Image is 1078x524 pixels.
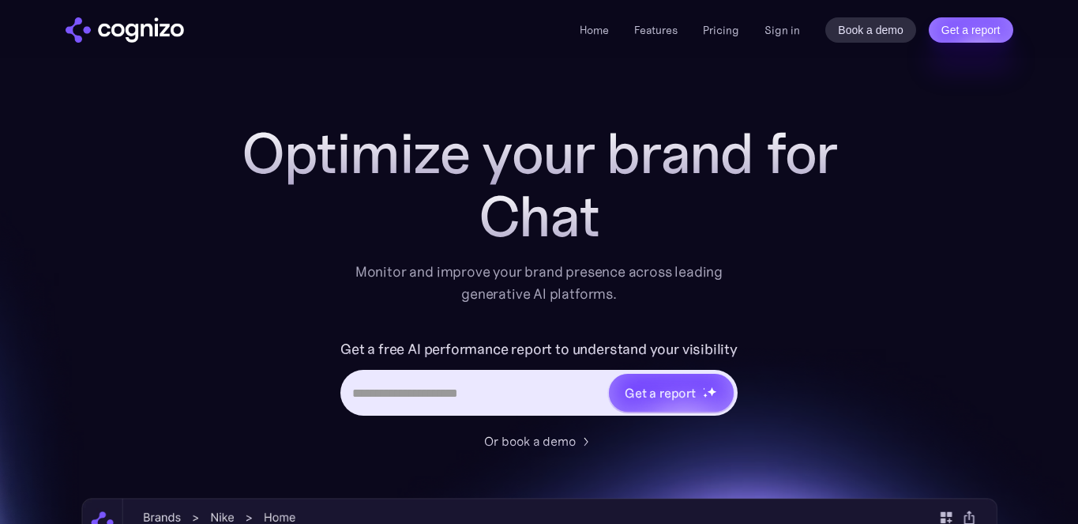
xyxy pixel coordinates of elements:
a: Book a demo [825,17,916,43]
label: Get a free AI performance report to understand your visibility [340,337,738,362]
a: Get a reportstarstarstar [607,372,735,413]
a: home [66,17,184,43]
img: star [703,387,705,390]
a: Get a report [929,17,1013,43]
img: cognizo logo [66,17,184,43]
img: star [703,393,708,398]
div: Monitor and improve your brand presence across leading generative AI platforms. [345,261,734,305]
div: Chat [223,185,855,248]
a: Or book a demo [484,432,595,450]
form: Hero URL Input Form [340,337,738,424]
img: star [707,386,717,397]
div: Or book a demo [484,432,576,450]
div: Get a report [625,383,696,402]
a: Features [634,23,678,37]
a: Sign in [764,21,800,40]
h1: Optimize your brand for [223,122,855,185]
a: Home [580,23,609,37]
a: Pricing [703,23,739,37]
